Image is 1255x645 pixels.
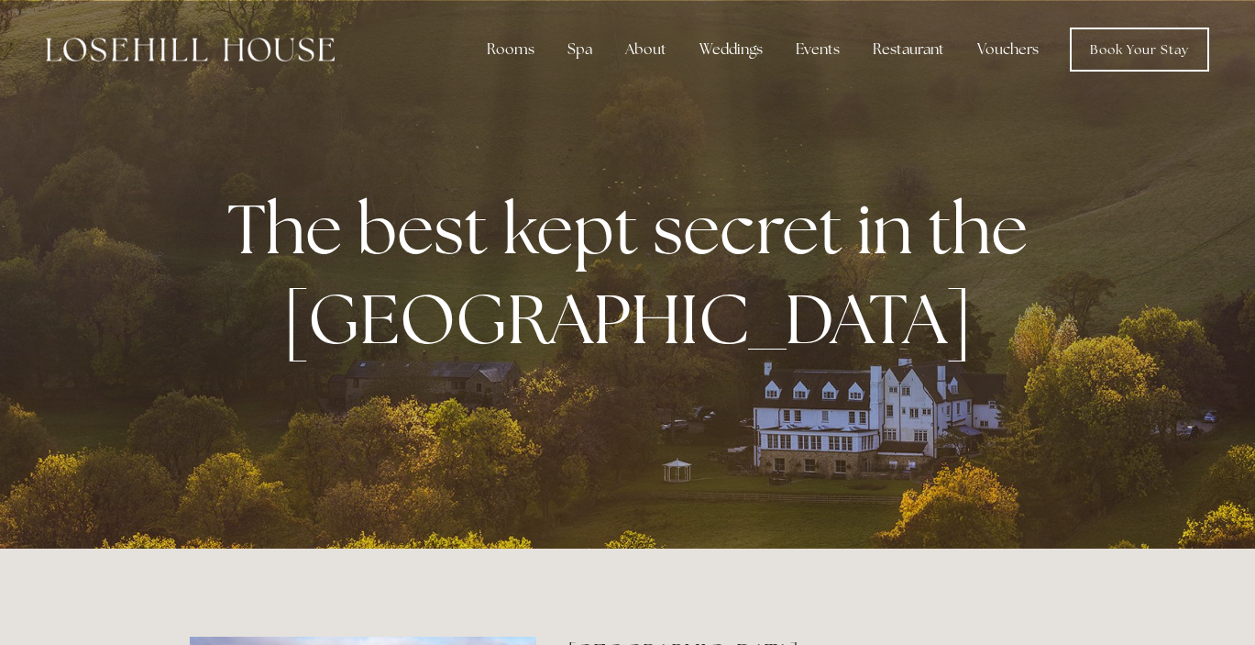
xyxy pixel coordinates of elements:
[227,183,1042,363] strong: The best kept secret in the [GEOGRAPHIC_DATA]
[1070,28,1209,72] a: Book Your Stay
[781,31,854,68] div: Events
[611,31,681,68] div: About
[46,38,335,61] img: Losehill House
[553,31,607,68] div: Spa
[963,31,1053,68] a: Vouchers
[685,31,777,68] div: Weddings
[858,31,959,68] div: Restaurant
[472,31,549,68] div: Rooms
